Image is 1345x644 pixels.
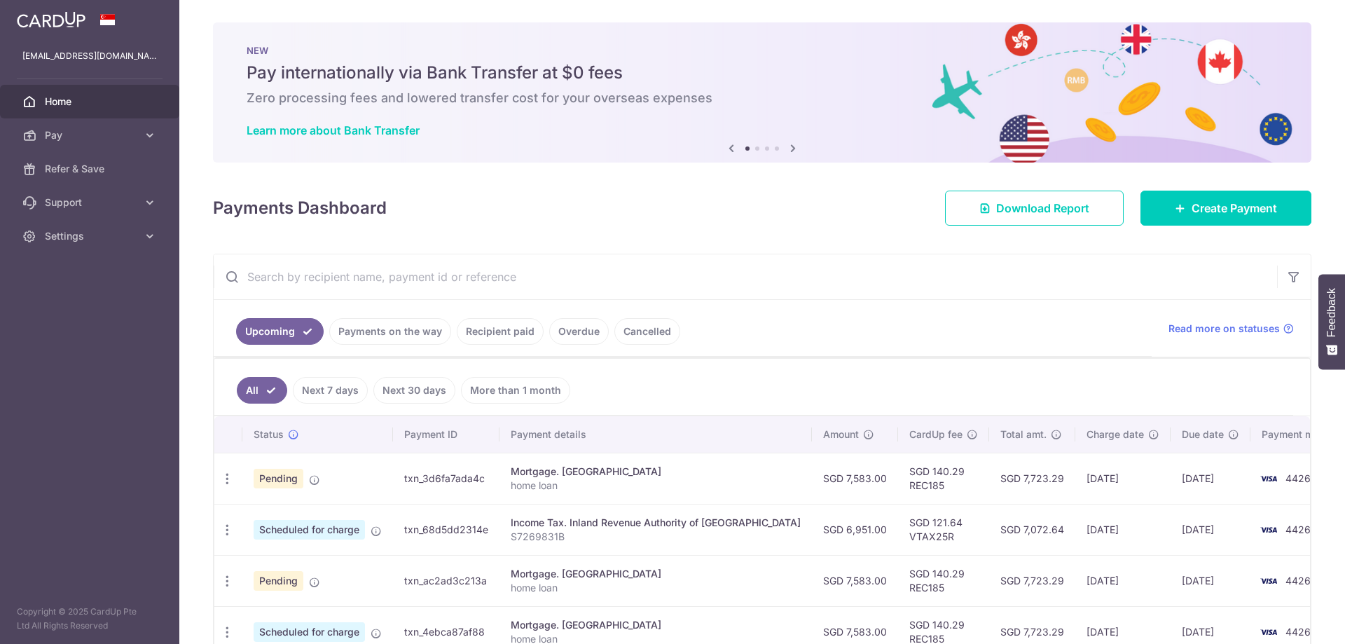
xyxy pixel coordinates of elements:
img: Bank transfer banner [213,22,1311,163]
a: Create Payment [1140,191,1311,226]
span: Total amt. [1000,427,1047,441]
a: Next 30 days [373,377,455,404]
span: Scheduled for charge [254,520,365,540]
span: 4426 [1285,575,1311,587]
a: Read more on statuses [1168,322,1294,336]
td: SGD 7,583.00 [812,555,898,606]
a: Recipient paid [457,318,544,345]
img: Bank Card [1255,573,1283,589]
span: Read more on statuses [1168,322,1280,336]
td: SGD 7,723.29 [989,453,1075,504]
a: Upcoming [236,318,324,345]
span: CardUp fee [909,427,963,441]
span: Scheduled for charge [254,622,365,642]
td: SGD 121.64 VTAX25R [898,504,989,555]
p: [EMAIL_ADDRESS][DOMAIN_NAME] [22,49,157,63]
a: Learn more about Bank Transfer [247,123,420,137]
div: Income Tax. Inland Revenue Authority of [GEOGRAPHIC_DATA] [511,516,801,530]
span: Pay [45,128,137,142]
td: [DATE] [1171,555,1250,606]
button: Feedback - Show survey [1318,274,1345,369]
span: Charge date [1087,427,1144,441]
h4: Payments Dashboard [213,196,387,221]
span: Support [45,196,137,210]
td: [DATE] [1171,453,1250,504]
img: CardUp [17,11,85,28]
a: Overdue [549,318,609,345]
td: SGD 7,072.64 [989,504,1075,555]
p: S7269831B [511,530,801,544]
div: Mortgage. [GEOGRAPHIC_DATA] [511,465,801,479]
h6: Zero processing fees and lowered transfer cost for your overseas expenses [247,90,1278,107]
th: Payment details [499,416,812,453]
h5: Pay internationally via Bank Transfer at $0 fees [247,62,1278,84]
span: Amount [823,427,859,441]
span: Settings [45,229,137,243]
td: [DATE] [1075,453,1171,504]
td: [DATE] [1075,555,1171,606]
td: txn_68d5dd2314e [393,504,499,555]
td: txn_3d6fa7ada4c [393,453,499,504]
span: Status [254,427,284,441]
img: Bank Card [1255,624,1283,640]
span: Refer & Save [45,162,137,176]
span: 4426 [1285,523,1311,535]
span: Pending [254,469,303,488]
td: txn_ac2ad3c213a [393,555,499,606]
td: SGD 7,583.00 [812,453,898,504]
p: home loan [511,479,801,493]
p: NEW [247,45,1278,56]
span: Download Report [996,200,1089,217]
input: Search by recipient name, payment id or reference [214,254,1277,299]
a: More than 1 month [461,377,570,404]
td: SGD 140.29 REC185 [898,453,989,504]
img: Bank Card [1255,470,1283,487]
td: SGD 140.29 REC185 [898,555,989,606]
span: 4426 [1285,472,1311,484]
a: Payments on the way [329,318,451,345]
span: Due date [1182,427,1224,441]
a: All [237,377,287,404]
td: SGD 6,951.00 [812,504,898,555]
td: SGD 7,723.29 [989,555,1075,606]
td: [DATE] [1075,504,1171,555]
a: Download Report [945,191,1124,226]
img: Bank Card [1255,521,1283,538]
a: Cancelled [614,318,680,345]
p: home loan [511,581,801,595]
span: Create Payment [1192,200,1277,217]
span: Feedback [1325,288,1338,337]
div: Mortgage. [GEOGRAPHIC_DATA] [511,618,801,632]
td: [DATE] [1171,504,1250,555]
th: Payment ID [393,416,499,453]
span: Pending [254,571,303,591]
span: Home [45,95,137,109]
a: Next 7 days [293,377,368,404]
span: 4426 [1285,626,1311,638]
div: Mortgage. [GEOGRAPHIC_DATA] [511,567,801,581]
